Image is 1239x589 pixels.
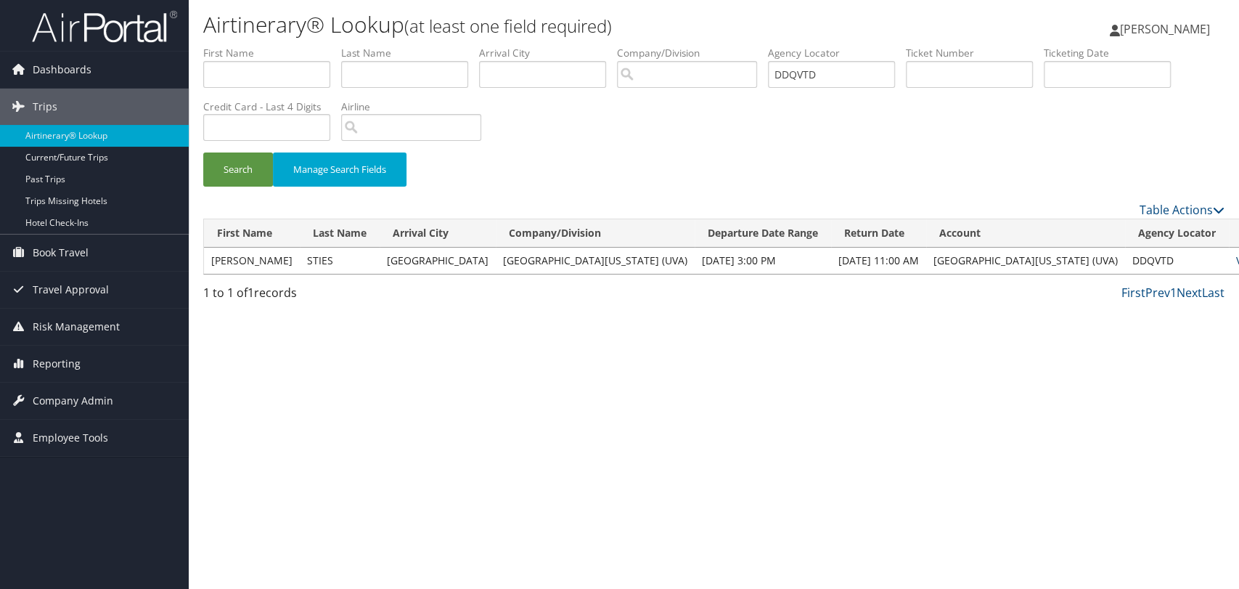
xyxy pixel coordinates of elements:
span: Employee Tools [33,420,108,456]
span: Travel Approval [33,272,109,308]
td: [GEOGRAPHIC_DATA][US_STATE] (UVA) [496,248,695,274]
a: Next [1177,285,1202,301]
a: Last [1202,285,1224,301]
th: Account: activate to sort column ascending [926,219,1125,248]
h1: Airtinerary® Lookup [203,9,884,40]
div: 1 to 1 of records [203,284,442,309]
span: Reporting [33,346,81,382]
label: Ticketing Date [1044,46,1182,60]
a: [PERSON_NAME] [1110,7,1224,51]
label: Arrival City [479,46,617,60]
a: 1 [1170,285,1177,301]
button: Search [203,153,273,187]
th: Arrival City: activate to sort column ascending [380,219,496,248]
span: [PERSON_NAME] [1120,21,1210,37]
a: First [1121,285,1145,301]
th: Return Date: activate to sort column ascending [831,219,926,248]
label: First Name [203,46,341,60]
span: Company Admin [33,383,113,419]
span: Trips [33,89,57,125]
a: Prev [1145,285,1170,301]
label: Ticket Number [906,46,1044,60]
label: Last Name [341,46,479,60]
th: Agency Locator: activate to sort column ascending [1125,219,1229,248]
td: [PERSON_NAME] [204,248,300,274]
td: [GEOGRAPHIC_DATA] [380,248,496,274]
th: Last Name: activate to sort column ascending [300,219,380,248]
label: Company/Division [617,46,768,60]
span: 1 [248,285,254,301]
label: Agency Locator [768,46,906,60]
span: Dashboards [33,52,91,88]
th: Company/Division [496,219,695,248]
td: [DATE] 11:00 AM [831,248,926,274]
img: airportal-logo.png [32,9,177,44]
button: Manage Search Fields [273,153,406,187]
td: STIES [300,248,380,274]
td: [GEOGRAPHIC_DATA][US_STATE] (UVA) [926,248,1125,274]
span: Risk Management [33,309,120,345]
th: First Name: activate to sort column ascending [204,219,300,248]
label: Airline [341,99,492,114]
th: Departure Date Range: activate to sort column ascending [695,219,831,248]
a: Table Actions [1140,202,1224,218]
small: (at least one field required) [404,14,612,38]
span: Book Travel [33,235,89,271]
td: [DATE] 3:00 PM [695,248,831,274]
td: DDQVTD [1125,248,1229,274]
label: Credit Card - Last 4 Digits [203,99,341,114]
